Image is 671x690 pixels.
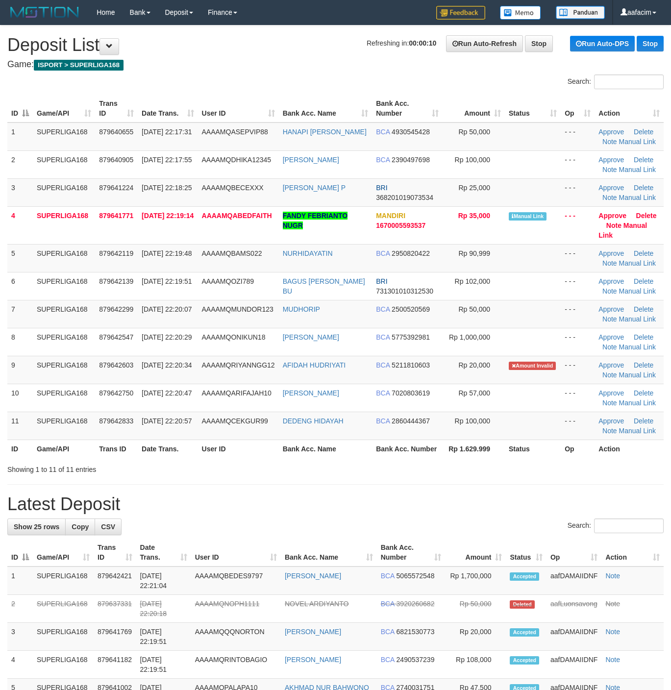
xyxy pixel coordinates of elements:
th: Op: activate to sort column ascending [547,539,601,567]
a: CSV [95,518,122,535]
td: - - - [561,356,595,384]
a: Approve [598,333,624,341]
a: Note [602,315,617,323]
td: aafLuonsavong [547,595,601,623]
span: MANDIRI [376,212,405,220]
span: AAAAMQASEPVIP88 [202,128,268,136]
td: - - - [561,412,595,440]
span: Rp 90,999 [458,249,490,257]
a: AFIDAH HUDRIYATI [283,361,346,369]
td: - - - [561,384,595,412]
a: Delete [634,156,653,164]
a: Stop [525,35,553,52]
a: Delete [636,212,657,220]
span: Accepted [510,656,539,665]
td: SUPERLIGA168 [33,328,95,356]
a: Approve [598,389,624,397]
th: Date Trans. [138,440,198,458]
a: Delete [634,305,653,313]
td: SUPERLIGA168 [33,178,95,206]
td: 879642421 [94,567,136,595]
th: Op: activate to sort column ascending [561,95,595,123]
span: CSV [101,523,115,531]
th: Amount: activate to sort column ascending [445,539,506,567]
td: Rp 1,700,000 [445,567,506,595]
span: Copy [72,523,89,531]
th: Bank Acc. Name [279,440,373,458]
span: [DATE] 22:19:14 [142,212,194,220]
th: Bank Acc. Name: activate to sort column ascending [281,539,377,567]
a: Delete [634,249,653,257]
th: Date Trans.: activate to sort column ascending [138,95,198,123]
td: - - - [561,178,595,206]
span: [DATE] 22:19:48 [142,249,192,257]
span: Rp 50,000 [458,128,490,136]
span: Copy 731301010312530 to clipboard [376,287,433,295]
span: BCA [376,249,390,257]
a: Stop [637,36,664,51]
span: [DATE] 22:20:57 [142,417,192,425]
td: SUPERLIGA168 [33,206,95,244]
th: Bank Acc. Number [372,440,443,458]
th: Game/API [33,440,95,458]
span: 879642299 [99,305,133,313]
h1: Latest Deposit [7,494,664,514]
td: SUPERLIGA168 [33,300,95,328]
span: AAAAMQBAMS022 [202,249,262,257]
td: [DATE] 22:21:04 [136,567,191,595]
span: Rp 35,000 [458,212,490,220]
span: AAAAMQABEDFAITH [202,212,272,220]
span: Manually Linked [509,212,547,221]
a: Note [602,194,617,201]
span: AAAAMQMUNDOR123 [202,305,273,313]
a: Approve [598,361,624,369]
th: Action [595,440,664,458]
td: SUPERLIGA168 [33,651,94,679]
td: aafDAMAIIDNF [547,567,601,595]
span: BCA [376,333,390,341]
th: User ID [198,440,279,458]
td: - - - [561,150,595,178]
th: Date Trans.: activate to sort column ascending [136,539,191,567]
strong: 00:00:10 [409,39,436,47]
span: Copy 3920260682 to clipboard [397,600,435,608]
a: Manual Link [619,166,656,173]
a: MUDHORIP [283,305,320,313]
a: Approve [598,249,624,257]
th: ID [7,440,33,458]
a: Approve [598,156,624,164]
th: Action: activate to sort column ascending [595,95,664,123]
span: Copy 2490537239 to clipboard [397,656,435,664]
span: AAAAMQBECEXXX [202,184,264,192]
td: Rp 20,000 [445,623,506,651]
td: [DATE] 22:19:51 [136,623,191,651]
td: 4 [7,206,33,244]
span: Rp 1,000,000 [449,333,490,341]
td: AAAAMQNOPH1111 [191,595,281,623]
td: Rp 108,000 [445,651,506,679]
span: Amount is not matched [509,362,556,370]
span: [DATE] 22:18:25 [142,184,192,192]
a: Note [605,656,620,664]
a: Approve [598,277,624,285]
a: [PERSON_NAME] [283,389,339,397]
a: Delete [634,184,653,192]
td: 879637331 [94,595,136,623]
a: Approve [598,184,624,192]
td: AAAAMQRINTOBAGIO [191,651,281,679]
span: Copy 2500520569 to clipboard [392,305,430,313]
a: [PERSON_NAME] [283,156,339,164]
td: 7 [7,300,33,328]
span: [DATE] 22:17:31 [142,128,192,136]
a: Show 25 rows [7,518,66,535]
th: Bank Acc. Number: activate to sort column ascending [372,95,443,123]
th: Action: activate to sort column ascending [601,539,664,567]
span: AAAAMQDHIKA12345 [202,156,272,164]
span: Show 25 rows [14,523,59,531]
span: AAAAMQARIFAJAH10 [202,389,272,397]
th: Amount: activate to sort column ascending [443,95,505,123]
span: Copy 2950820422 to clipboard [392,249,430,257]
th: User ID: activate to sort column ascending [191,539,281,567]
td: [DATE] 22:19:51 [136,651,191,679]
span: BCA [376,305,390,313]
